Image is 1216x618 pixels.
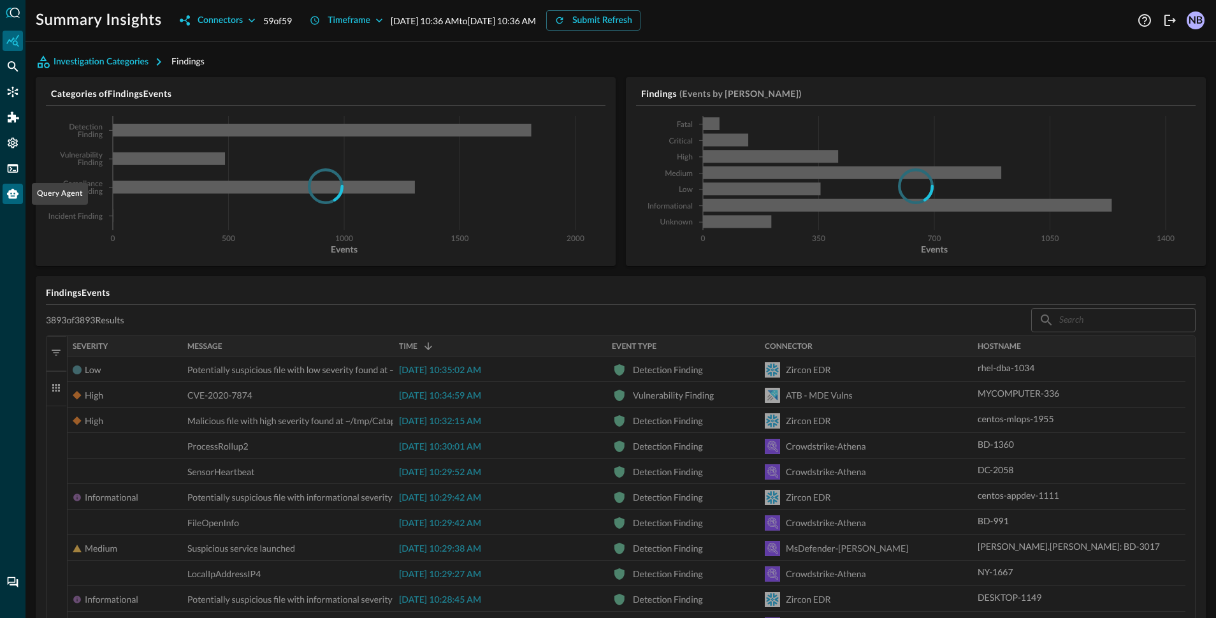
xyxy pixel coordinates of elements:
h5: Findings [641,87,677,100]
input: Search [1059,308,1166,332]
div: Summary Insights [3,31,23,51]
button: Connectors [172,10,263,31]
div: Timeframe [328,13,370,29]
div: Chat [3,572,23,592]
p: [DATE] 10:36 AM to [DATE] 10:36 AM [391,14,536,27]
h5: (Events by [PERSON_NAME]) [679,87,802,100]
button: Logout [1160,10,1180,31]
span: Findings [171,55,205,66]
div: FSQL [3,158,23,179]
h5: Findings Events [46,286,1196,299]
h1: Summary Insights [36,10,162,31]
div: Federated Search [3,56,23,77]
button: Help [1134,10,1155,31]
p: 59 of 59 [263,14,292,27]
button: Submit Refresh [546,10,641,31]
div: Connectors [3,82,23,102]
div: Addons [3,107,24,128]
button: Timeframe [302,10,391,31]
div: Submit Refresh [572,13,632,29]
div: NB [1187,11,1205,29]
div: Connectors [198,13,243,29]
div: Settings [3,133,23,153]
div: Query Agent [32,183,88,205]
div: Query Agent [3,184,23,204]
p: 3893 of 3893 Results [46,314,124,326]
h5: Categories of Findings Events [51,87,605,100]
button: Investigation Categories [36,52,171,72]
